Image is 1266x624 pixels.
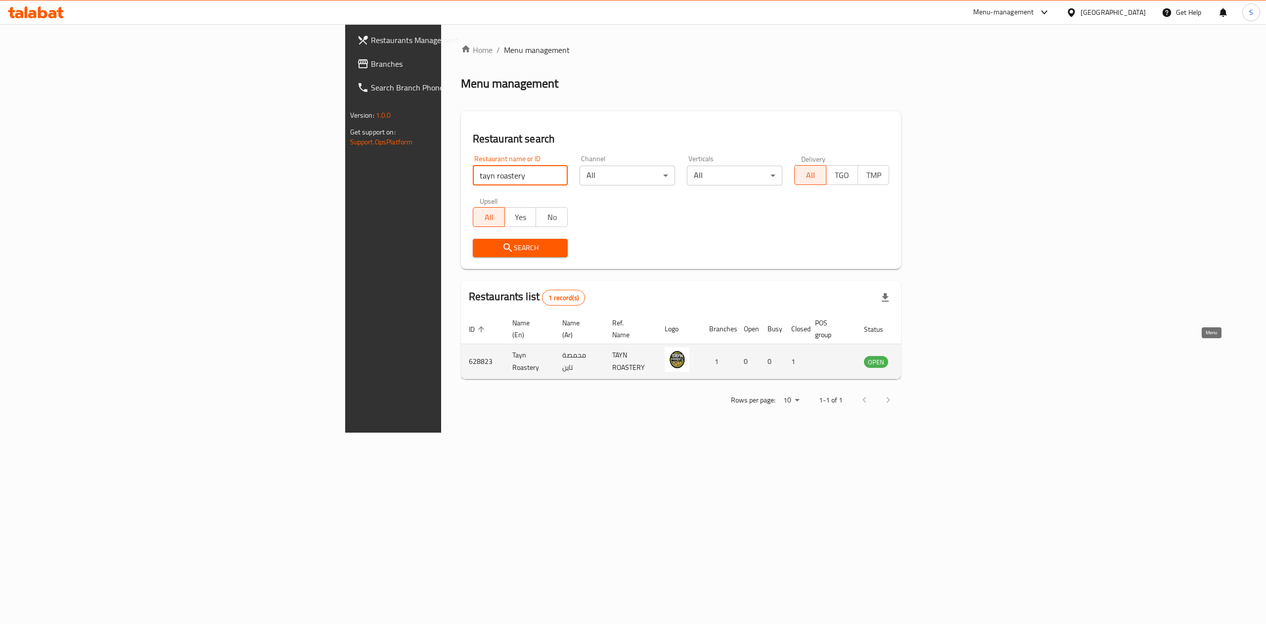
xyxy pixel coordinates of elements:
[830,168,854,182] span: TGO
[701,344,736,379] td: 1
[819,394,843,406] p: 1-1 of 1
[604,344,657,379] td: TAYN ROASTERY
[580,166,675,185] div: All
[461,76,558,91] h2: Menu management
[536,207,568,227] button: No
[701,314,736,344] th: Branches
[801,155,826,162] label: Delivery
[779,393,803,408] div: Rows per page:
[657,314,701,344] th: Logo
[504,207,537,227] button: Yes
[1249,7,1253,18] span: S
[461,314,942,379] table: enhanced table
[665,347,689,372] img: Tayn Roastery
[799,168,822,182] span: All
[469,289,585,306] h2: Restaurants list
[371,34,549,46] span: Restaurants Management
[736,344,760,379] td: 0
[815,317,844,341] span: POS group
[858,165,890,185] button: TMP
[481,242,560,254] span: Search
[350,135,413,148] a: Support.OpsPlatform
[480,197,498,204] label: Upsell
[473,239,568,257] button: Search
[350,126,396,138] span: Get support on:
[862,168,886,182] span: TMP
[473,207,505,227] button: All
[540,210,564,224] span: No
[350,109,374,122] span: Version:
[371,82,549,93] span: Search Branch Phone
[864,323,896,335] span: Status
[864,356,888,368] div: OPEN
[973,6,1034,18] div: Menu-management
[349,28,557,52] a: Restaurants Management
[687,166,782,185] div: All
[783,314,807,344] th: Closed
[469,323,488,335] span: ID
[554,344,604,379] td: محمصة تاين
[371,58,549,70] span: Branches
[473,166,568,185] input: Search for restaurant name or ID..
[543,293,585,303] span: 1 record(s)
[349,76,557,99] a: Search Branch Phone
[376,109,391,122] span: 1.0.0
[1081,7,1146,18] div: [GEOGRAPHIC_DATA]
[731,394,775,406] p: Rows per page:
[562,317,592,341] span: Name (Ar)
[477,210,501,224] span: All
[794,165,826,185] button: All
[760,344,783,379] td: 0
[473,132,890,146] h2: Restaurant search
[542,290,585,306] div: Total records count
[873,286,897,310] div: Export file
[612,317,645,341] span: Ref. Name
[760,314,783,344] th: Busy
[826,165,858,185] button: TGO
[509,210,533,224] span: Yes
[512,317,543,341] span: Name (En)
[349,52,557,76] a: Branches
[461,44,902,56] nav: breadcrumb
[736,314,760,344] th: Open
[783,344,807,379] td: 1
[864,357,888,368] span: OPEN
